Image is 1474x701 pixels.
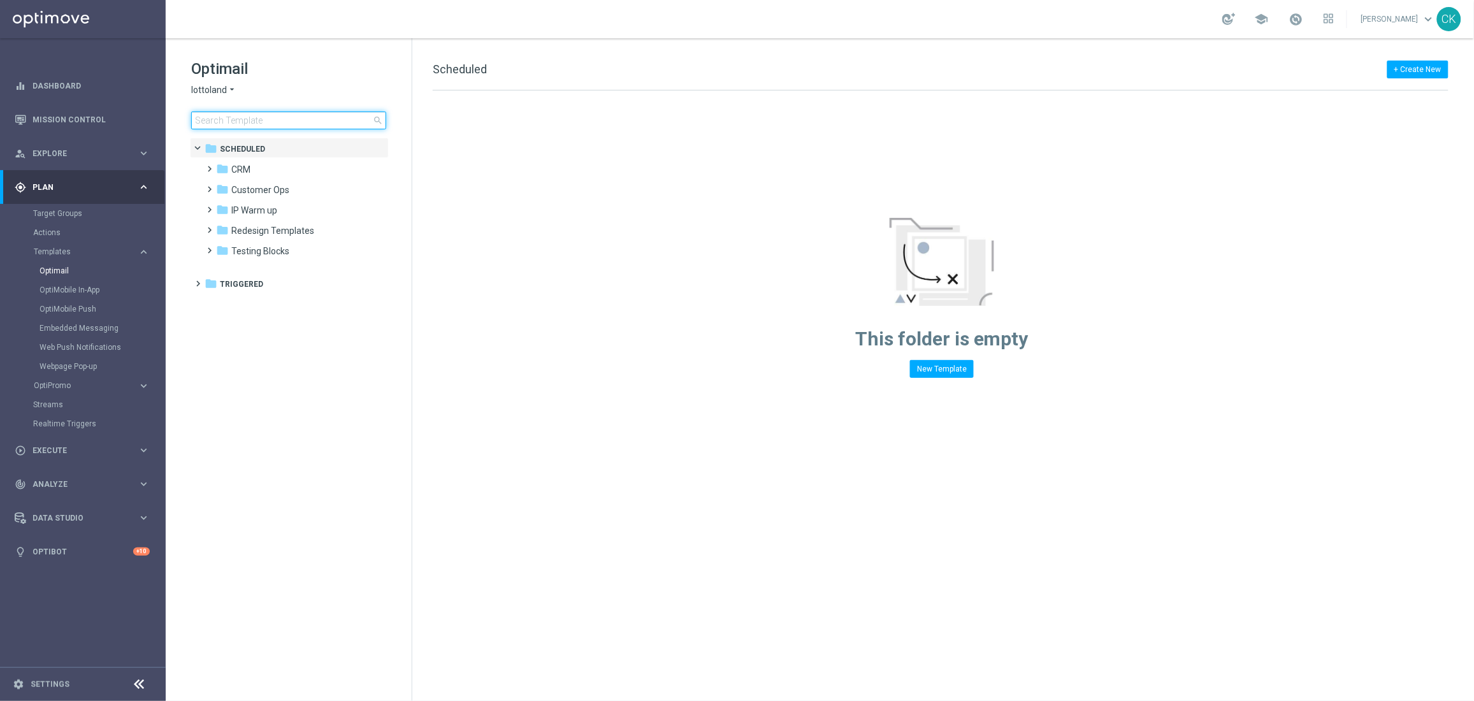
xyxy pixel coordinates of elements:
a: [PERSON_NAME]keyboard_arrow_down [1360,10,1437,29]
i: keyboard_arrow_right [138,380,150,392]
div: Actions [33,223,164,242]
span: Explore [33,150,138,157]
i: track_changes [15,479,26,490]
button: Data Studio keyboard_arrow_right [14,513,150,523]
button: equalizer Dashboard [14,81,150,91]
span: Execute [33,447,138,454]
div: Plan [15,182,138,193]
button: person_search Explore keyboard_arrow_right [14,148,150,159]
i: play_circle_outline [15,445,26,456]
span: Redesign Templates [231,225,314,236]
button: Templates keyboard_arrow_right [33,247,150,257]
div: OptiPromo [33,376,164,395]
i: folder [205,142,217,155]
span: Customer Ops [231,184,289,196]
div: Templates [33,242,164,376]
button: track_changes Analyze keyboard_arrow_right [14,479,150,489]
a: Settings [31,681,69,688]
div: Optibot [15,535,150,568]
input: Search Template [191,112,386,129]
span: Scheduled [220,143,265,155]
div: Realtime Triggers [33,414,164,433]
i: arrow_drop_down [227,84,237,96]
button: New Template [910,360,974,378]
span: school [1255,12,1269,26]
div: Web Push Notifications [40,338,164,357]
span: lottoland [191,84,227,96]
a: Target Groups [33,208,133,219]
span: Templates [34,248,125,256]
span: Analyze [33,481,138,488]
i: person_search [15,148,26,159]
div: OptiPromo [34,382,138,389]
div: Streams [33,395,164,414]
div: Execute [15,445,138,456]
button: lightbulb Optibot +10 [14,547,150,557]
i: folder [216,163,229,175]
i: folder [216,203,229,216]
a: Actions [33,228,133,238]
i: settings [13,679,24,690]
div: OptiMobile In-App [40,280,164,300]
a: OptiMobile In-App [40,285,133,295]
i: lightbulb [15,546,26,558]
div: Templates [34,248,138,256]
h1: Optimail [191,59,386,79]
span: This folder is empty [855,328,1029,350]
a: Embedded Messaging [40,323,133,333]
div: Optimail [40,261,164,280]
i: keyboard_arrow_right [138,147,150,159]
a: Webpage Pop-up [40,361,133,372]
i: folder [216,224,229,236]
span: Scheduled [433,62,487,76]
span: IP Warm up [231,205,277,216]
i: keyboard_arrow_right [138,478,150,490]
img: emptyStateManageTemplates.jpg [890,218,994,306]
button: OptiPromo keyboard_arrow_right [33,380,150,391]
div: Dashboard [15,69,150,103]
a: Streams [33,400,133,410]
span: Testing Blocks [231,245,289,257]
span: Plan [33,184,138,191]
span: keyboard_arrow_down [1422,12,1436,26]
div: Target Groups [33,204,164,223]
div: Webpage Pop-up [40,357,164,376]
i: keyboard_arrow_right [138,444,150,456]
div: Data Studio [15,512,138,524]
button: play_circle_outline Execute keyboard_arrow_right [14,445,150,456]
span: Triggered [220,278,263,290]
button: + Create New [1387,61,1449,78]
div: Mission Control [15,103,150,136]
div: Explore [15,148,138,159]
i: folder [205,277,217,290]
a: Dashboard [33,69,150,103]
a: Realtime Triggers [33,419,133,429]
i: keyboard_arrow_right [138,246,150,258]
i: folder [216,244,229,257]
a: Optimail [40,266,133,276]
a: Web Push Notifications [40,342,133,352]
div: CK [1437,7,1461,31]
button: Mission Control [14,115,150,125]
a: OptiMobile Push [40,304,133,314]
span: Data Studio [33,514,138,522]
a: Optibot [33,535,133,568]
i: keyboard_arrow_right [138,512,150,524]
i: keyboard_arrow_right [138,181,150,193]
span: CRM [231,164,250,175]
div: OptiMobile Push [40,300,164,319]
div: +10 [133,547,150,556]
i: folder [216,183,229,196]
button: gps_fixed Plan keyboard_arrow_right [14,182,150,192]
div: Analyze [15,479,138,490]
